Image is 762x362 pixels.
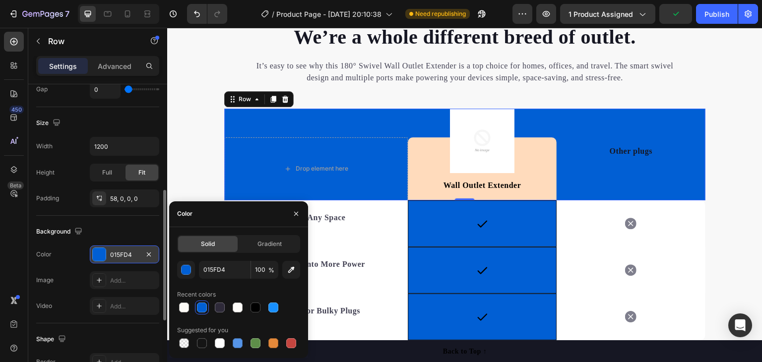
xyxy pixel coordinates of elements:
div: Color [177,209,192,218]
div: Size [36,117,63,130]
input: Auto [90,137,159,155]
span: Need republishing [415,9,466,18]
p: It’s easy to see why this 180° Swivel Wall Outlet Extender is a top choice for homes, offices, an... [81,32,514,56]
div: Shape [36,333,68,346]
div: Suggested for you [177,326,228,335]
div: Color [36,250,52,259]
div: Padding [36,194,59,203]
span: 1 product assigned [569,9,633,19]
p: Advanced [98,61,131,71]
div: Row [69,67,86,76]
div: Beta [7,181,24,189]
p: Other plugs [390,118,537,129]
span: Gradient [257,240,282,248]
span: / [272,9,274,19]
div: Add... [110,276,157,285]
strong: No More Blocked or Bulky Plugs [74,279,193,287]
div: 015FD4 [110,250,139,259]
strong: Rotate 180° to Fit Any Space [74,185,178,194]
input: Auto [90,80,120,98]
button: 7 [4,4,74,24]
div: Video [36,302,52,310]
strong: Turn Any Outlet Into More Power [74,232,198,241]
input: Eg: FFFFFF [199,261,251,279]
span: Product Page - [DATE] 20:10:38 [276,9,381,19]
p: Row [48,35,132,47]
span: % [268,266,274,275]
div: Open Intercom Messenger [728,313,752,337]
button: Publish [696,4,738,24]
p: Wall Outlet Extender [242,152,388,164]
div: Width [36,142,53,151]
span: Fit [138,168,145,177]
p: Settings [49,61,77,71]
div: Gap [36,85,48,94]
div: Height [36,168,55,177]
div: 58, 0, 0, 0 [110,194,157,203]
div: Add... [110,302,157,311]
div: Recent colors [177,290,216,299]
img: no-image-2048-5e88c1b20e087fb7bbe9a3771824e743c244f437e4f8ba93bbf7b11b53f7824c_large.gif [283,81,347,145]
div: Undo/Redo [187,4,227,24]
p: 7 [65,8,69,20]
div: Background [36,225,84,239]
span: Full [102,168,112,177]
div: Drop element here [128,137,181,145]
div: Image [36,276,54,285]
div: Back to Top ↑ [276,318,320,329]
div: Publish [704,9,729,19]
button: 1 product assigned [560,4,655,24]
iframe: Design area [167,28,762,362]
span: Solid [201,240,215,248]
div: 450 [9,106,24,114]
